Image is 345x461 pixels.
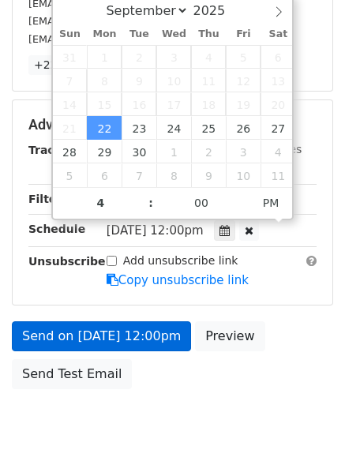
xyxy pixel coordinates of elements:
span: October 5, 2025 [53,163,88,187]
input: Hour [53,187,149,219]
span: : [148,187,153,219]
span: October 6, 2025 [87,163,122,187]
span: September 20, 2025 [261,92,295,116]
span: September 18, 2025 [191,92,226,116]
span: September 23, 2025 [122,116,156,140]
a: Send on [DATE] 12:00pm [12,321,191,351]
span: September 3, 2025 [156,45,191,69]
span: September 7, 2025 [53,69,88,92]
span: October 10, 2025 [226,163,261,187]
span: September 9, 2025 [122,69,156,92]
span: September 17, 2025 [156,92,191,116]
strong: Tracking [28,144,81,156]
iframe: Chat Widget [266,385,345,461]
span: September 25, 2025 [191,116,226,140]
small: [EMAIL_ADDRESS][DOMAIN_NAME] [28,15,204,27]
span: September 14, 2025 [53,92,88,116]
span: September 1, 2025 [87,45,122,69]
span: September 10, 2025 [156,69,191,92]
span: August 31, 2025 [53,45,88,69]
span: September 21, 2025 [53,116,88,140]
span: September 30, 2025 [122,140,156,163]
span: October 9, 2025 [191,163,226,187]
strong: Unsubscribe [28,255,106,268]
span: October 3, 2025 [226,140,261,163]
span: September 12, 2025 [226,69,261,92]
span: September 5, 2025 [226,45,261,69]
span: October 11, 2025 [261,163,295,187]
span: September 26, 2025 [226,116,261,140]
span: Sat [261,29,295,39]
span: October 1, 2025 [156,140,191,163]
span: September 2, 2025 [122,45,156,69]
label: Add unsubscribe link [123,253,238,269]
span: September 22, 2025 [87,116,122,140]
span: Tue [122,29,156,39]
span: September 16, 2025 [122,92,156,116]
span: Click to toggle [249,187,293,219]
span: October 2, 2025 [191,140,226,163]
span: Thu [191,29,226,39]
span: September 15, 2025 [87,92,122,116]
span: Fri [226,29,261,39]
h5: Advanced [28,116,317,133]
span: September 28, 2025 [53,140,88,163]
span: Mon [87,29,122,39]
span: September 27, 2025 [261,116,295,140]
span: September 29, 2025 [87,140,122,163]
span: September 4, 2025 [191,45,226,69]
strong: Schedule [28,223,85,235]
span: October 8, 2025 [156,163,191,187]
a: Preview [195,321,264,351]
a: Send Test Email [12,359,132,389]
a: Copy unsubscribe link [107,273,249,287]
span: September 6, 2025 [261,45,295,69]
input: Minute [153,187,249,219]
span: October 4, 2025 [261,140,295,163]
span: Sun [53,29,88,39]
span: September 24, 2025 [156,116,191,140]
span: October 7, 2025 [122,163,156,187]
a: +22 more [28,55,95,75]
span: September 11, 2025 [191,69,226,92]
span: September 8, 2025 [87,69,122,92]
span: September 13, 2025 [261,69,295,92]
input: Year [189,3,246,18]
strong: Filters [28,193,69,205]
small: [EMAIL_ADDRESS][DOMAIN_NAME] [28,33,204,45]
span: Wed [156,29,191,39]
span: September 19, 2025 [226,92,261,116]
span: [DATE] 12:00pm [107,223,204,238]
